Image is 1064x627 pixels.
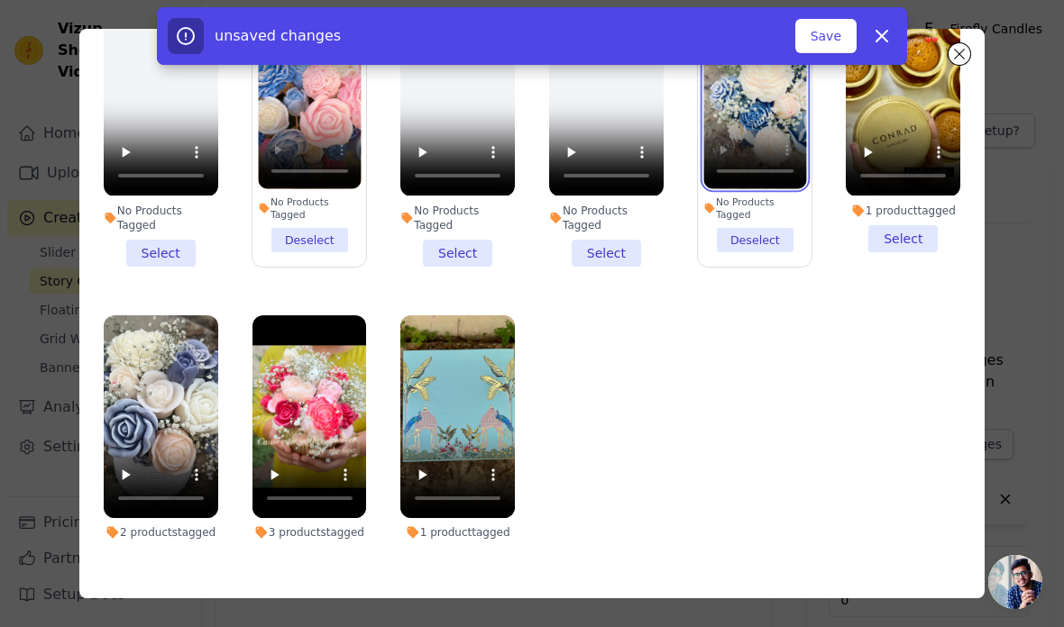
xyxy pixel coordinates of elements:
div: No Products Tagged [400,204,515,232]
button: Save [795,19,857,53]
div: 3 products tagged [252,525,367,540]
div: No Products Tagged [549,204,664,232]
div: 2 products tagged [104,525,218,540]
span: unsaved changes [215,27,341,44]
a: Open chat [988,555,1042,609]
div: No Products Tagged [703,195,806,222]
div: No Products Tagged [258,195,361,222]
div: No Products Tagged [104,204,218,232]
div: 1 product tagged [846,204,960,218]
div: 1 product tagged [400,525,515,540]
